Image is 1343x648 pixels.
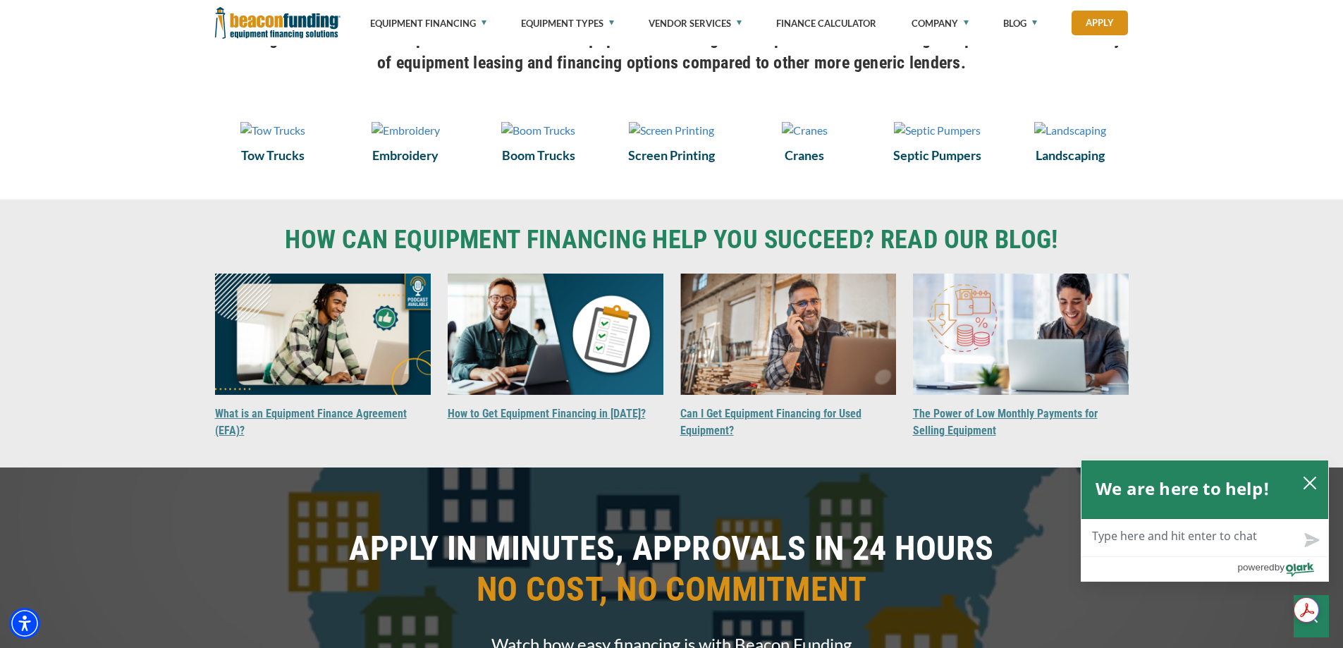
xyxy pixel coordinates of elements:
[215,146,331,164] a: Tow Trucks
[215,407,407,437] a: What is an Equipment Finance Agreement (EFA)?
[215,528,1129,621] h1: APPLY IN MINUTES, APPROVALS IN 24 HOURS
[913,274,1129,395] img: The Power of Low Monthly Payments for Selling Equipment
[348,121,464,139] a: Embroidery
[782,122,828,139] img: Cranes
[1299,472,1321,492] button: close chatbox
[1237,558,1274,576] span: powered
[747,121,863,139] a: Cranes
[680,274,896,395] img: Can I Get Equipment Financing for Used Equipment?
[448,407,646,420] a: How to Get Equipment Financing in [DATE]?
[1012,146,1129,164] a: Landscaping
[613,121,730,139] a: Screen Printing
[9,608,40,639] div: Accessibility Menu
[372,122,440,139] img: Embroidery
[1034,122,1106,139] img: Landscaping
[1012,121,1129,139] a: Landscaping
[215,27,1129,75] h4: Working with a lender who specializes in truck and equipment financing has its perks! Beacon Fund...
[215,121,331,139] a: Tow Trucks
[240,122,305,139] img: Tow Trucks
[879,121,995,139] a: Septic Pumpers
[481,121,597,139] a: Boom Trucks
[613,146,730,164] a: Screen Printing
[1294,595,1329,637] button: Close Chatbox
[1072,11,1128,35] a: Apply
[348,146,464,164] a: Embroidery
[501,122,575,139] img: Boom Trucks
[1237,557,1328,581] a: Powered by Olark
[215,569,1129,610] span: NO COST, NO COMMITMENT
[913,407,1098,437] a: The Power of Low Monthly Payments for Selling Equipment
[1293,524,1328,556] button: Send message
[1275,558,1284,576] span: by
[448,274,663,395] img: How to Get Equipment Financing in 2025?
[680,407,861,437] a: Can I Get Equipment Financing for Used Equipment?
[894,122,981,139] img: Septic Pumpers
[1096,475,1270,503] h2: We are here to help!
[1081,460,1329,582] div: olark chatbox
[215,274,431,395] img: What is an Equipment Finance Agreement (EFA)?
[747,146,863,164] a: Cranes
[629,122,714,139] img: Screen Printing
[215,228,1129,252] a: HOW CAN EQUIPMENT FINANCING HELP YOU SUCCEED? READ OUR BLOG!
[879,146,995,164] a: Septic Pumpers
[481,146,597,164] a: Boom Trucks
